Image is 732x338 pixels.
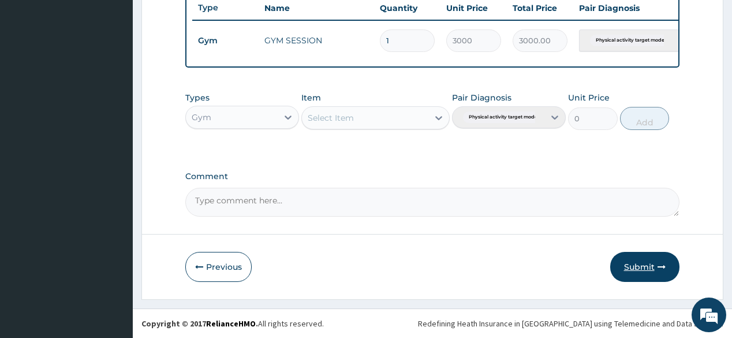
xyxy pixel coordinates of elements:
a: RelianceHMO [206,318,256,329]
strong: Copyright © 2017 . [141,318,258,329]
div: Select Item [308,112,354,124]
button: Previous [185,252,252,282]
footer: All rights reserved. [133,309,732,338]
label: Comment [185,172,679,181]
div: Chat with us now [60,65,194,80]
div: Redefining Heath Insurance in [GEOGRAPHIC_DATA] using Telemedicine and Data Science! [418,318,723,329]
td: GYM SESSION [259,29,374,52]
td: Gym [192,30,259,51]
label: Item [301,92,321,103]
div: Minimize live chat window [189,6,217,34]
span: We're online! [67,98,159,214]
button: Add [620,107,670,130]
button: Submit [610,252,679,282]
label: Types [185,93,210,103]
label: Unit Price [568,92,610,103]
img: d_794563401_company_1708531726252_794563401 [21,58,47,87]
label: Pair Diagnosis [452,92,511,103]
textarea: Type your message and hit 'Enter' [6,220,220,260]
div: Gym [192,112,211,123]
